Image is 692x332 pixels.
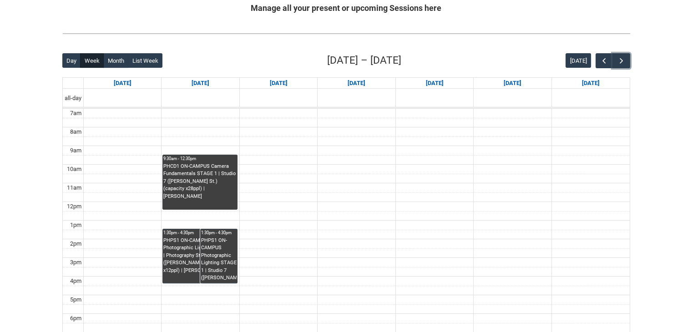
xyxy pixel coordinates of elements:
div: PHPS1 ON-CAMPUS Photographic Lighting STAGE 1 | Photography Studio ([PERSON_NAME].) (capacity x12... [163,237,236,275]
div: 10am [65,165,83,174]
a: Go to September 19, 2025 [502,78,523,89]
div: 4pm [68,277,83,286]
div: 7am [68,109,83,118]
div: 8am [68,127,83,136]
a: Go to September 17, 2025 [346,78,367,89]
div: 12pm [65,202,83,211]
button: Day [62,53,81,68]
div: 6pm [68,314,83,323]
button: Previous Week [596,53,613,68]
div: PHCD1 ON-CAMPUS Camera Fundamentals STAGE 1 | Studio 7 ([PERSON_NAME] St.) (capacity x28ppl) | [P... [163,163,236,201]
button: [DATE] [566,53,591,68]
img: REDU_GREY_LINE [62,29,630,38]
div: 1pm [68,221,83,230]
button: Next Week [612,53,630,68]
a: Go to September 16, 2025 [268,78,289,89]
div: 9am [68,146,83,155]
div: 11am [65,183,83,192]
button: Week [80,53,104,68]
h2: [DATE] – [DATE] [327,53,401,68]
a: Go to September 15, 2025 [190,78,211,89]
div: 9:30am - 12:30pm [163,156,236,162]
button: Month [103,53,128,68]
div: 1:30pm - 4:30pm [201,230,237,236]
button: List Week [128,53,162,68]
div: 2pm [68,239,83,248]
div: PHPS1 ON-CAMPUS Photographic Lighting STAGE 1 | Studio 7 ([PERSON_NAME][GEOGRAPHIC_DATA].) (capac... [201,237,237,283]
a: Go to September 18, 2025 [424,78,445,89]
h2: Manage all your present or upcoming Sessions here [62,2,630,14]
span: all-day [63,94,83,103]
div: 3pm [68,258,83,267]
a: Go to September 14, 2025 [112,78,133,89]
div: 1:30pm - 4:30pm [163,230,236,236]
div: 5pm [68,295,83,304]
a: Go to September 20, 2025 [580,78,601,89]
